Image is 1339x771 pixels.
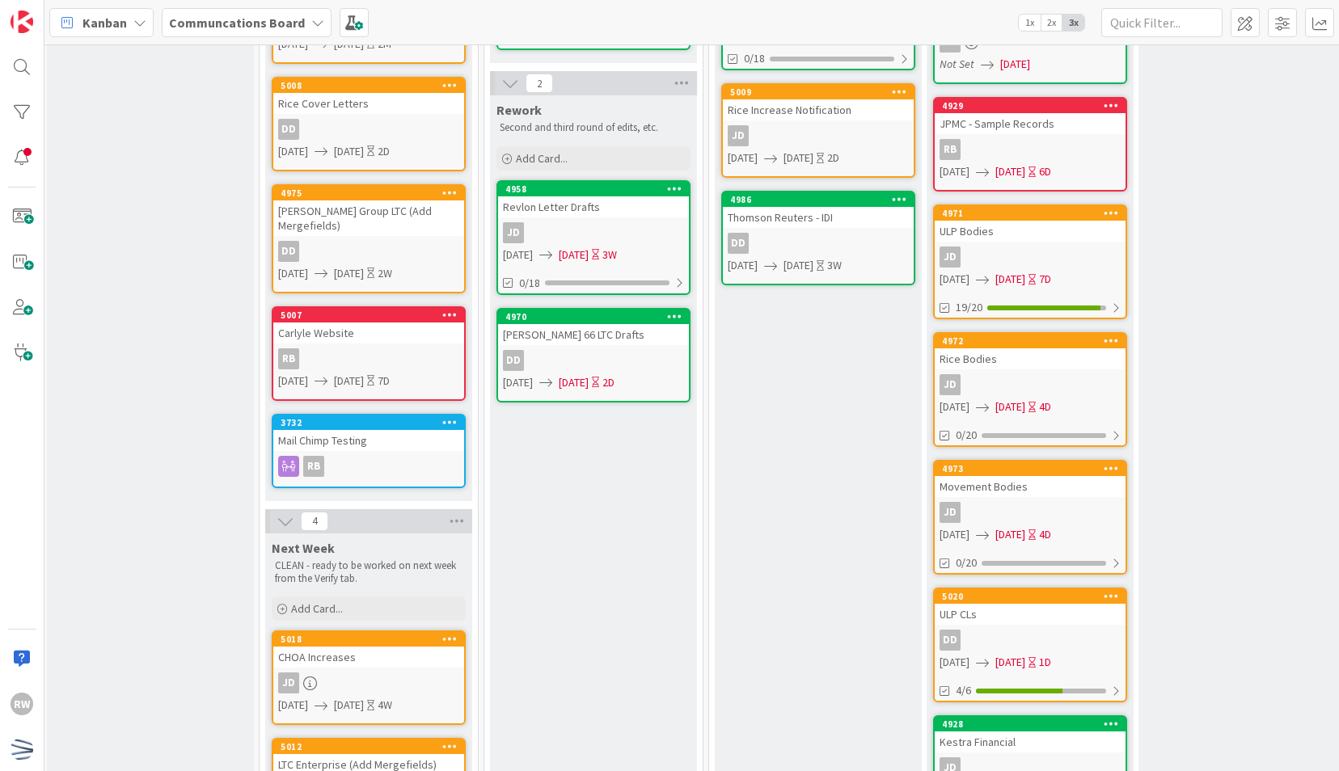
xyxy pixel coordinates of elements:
[784,150,813,166] span: [DATE]
[1062,15,1084,31] span: 3x
[935,139,1126,160] div: RB
[1039,526,1051,543] div: 4D
[721,83,915,178] a: 5009Rice Increase NotificationJD[DATE][DATE]2D
[272,77,466,171] a: 5008Rice Cover LettersDD[DATE][DATE]2D
[942,591,1126,602] div: 5020
[278,119,299,140] div: DD
[503,374,533,391] span: [DATE]
[935,461,1126,476] div: 4973
[272,540,335,556] span: Next Week
[278,672,299,693] div: JD
[940,630,961,651] div: DD
[273,186,464,236] div: 4975[PERSON_NAME] Group LTC (Add Mergefields)
[378,265,392,282] div: 2W
[281,634,464,645] div: 5018
[281,310,464,321] div: 5007
[933,332,1127,447] a: 4972Rice BodiesJD[DATE][DATE]4D0/20
[500,121,687,134] p: Second and third round of edits, etc.
[498,182,689,217] div: 4958Revlon Letter Drafts
[784,257,813,274] span: [DATE]
[935,206,1126,242] div: 4971ULP Bodies
[933,204,1127,319] a: 4971ULP BodiesJD[DATE][DATE]7D19/20
[273,78,464,93] div: 5008
[935,461,1126,497] div: 4973Movement Bodies
[1039,271,1051,288] div: 7D
[273,672,464,693] div: JD
[278,373,308,390] span: [DATE]
[334,373,364,390] span: [DATE]
[505,183,689,195] div: 4958
[273,308,464,322] div: 5007
[378,373,390,390] div: 7D
[1039,398,1051,415] div: 4D
[723,207,914,228] div: Thomson Reuters - IDI
[956,299,982,316] span: 19/20
[281,741,464,752] div: 5012
[273,632,464,647] div: 5018
[940,271,969,288] span: [DATE]
[498,222,689,243] div: JD
[1039,163,1051,180] div: 6D
[940,374,961,395] div: JD
[995,654,1025,671] span: [DATE]
[273,186,464,200] div: 4975
[935,604,1126,625] div: ULP CLs
[273,241,464,262] div: DD
[942,208,1126,219] div: 4971
[935,348,1126,369] div: Rice Bodies
[273,119,464,140] div: DD
[933,588,1127,702] a: 5020ULP CLsDD[DATE][DATE]1D4/6
[519,275,540,292] span: 0/18
[273,415,464,430] div: 3732
[496,308,691,402] a: 4970[PERSON_NAME] 66 LTC DraftsDD[DATE][DATE]2D
[11,738,33,760] img: avatar
[940,502,961,523] div: JD
[602,246,617,263] div: 3W
[1019,15,1041,31] span: 1x
[935,221,1126,242] div: ULP Bodies
[281,417,464,428] div: 3732
[935,374,1126,395] div: JD
[935,476,1126,497] div: Movement Bodies
[278,241,299,262] div: DD
[275,559,463,586] p: CLEAN - ready to be worked on next week from the Verify tab.
[956,427,977,444] span: 0/20
[935,334,1126,369] div: 4972Rice Bodies
[291,601,343,616] span: Add Card...
[935,589,1126,604] div: 5020
[169,15,305,31] b: Communcations Board
[935,206,1126,221] div: 4971
[935,731,1126,752] div: Kestra Financial
[995,163,1025,180] span: [DATE]
[728,125,749,146] div: JD
[935,99,1126,134] div: 4929JPMC - Sample Records
[272,306,466,401] a: 5007Carlyle WebsiteRB[DATE][DATE]7D
[728,150,758,166] span: [DATE]
[498,182,689,196] div: 4958
[942,718,1126,730] div: 4928
[940,526,969,543] span: [DATE]
[559,374,589,391] span: [DATE]
[278,697,308,714] span: [DATE]
[744,50,765,67] span: 0/18
[273,78,464,114] div: 5008Rice Cover Letters
[82,13,127,32] span: Kanban
[273,456,464,477] div: RB
[273,308,464,343] div: 5007Carlyle Website
[11,11,33,33] img: Visit kanbanzone.com
[940,398,969,415] span: [DATE]
[723,85,914,120] div: 5009Rice Increase Notification
[498,196,689,217] div: Revlon Letter Drafts
[303,456,324,477] div: RB
[935,717,1126,731] div: 4928
[723,192,914,228] div: 4986Thomson Reuters - IDI
[1000,56,1030,73] span: [DATE]
[1039,654,1051,671] div: 1D
[728,257,758,274] span: [DATE]
[273,739,464,754] div: 5012
[935,99,1126,113] div: 4929
[273,647,464,668] div: CHOA Increases
[526,74,553,93] span: 2
[281,187,464,199] div: 4975
[942,335,1126,347] div: 4972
